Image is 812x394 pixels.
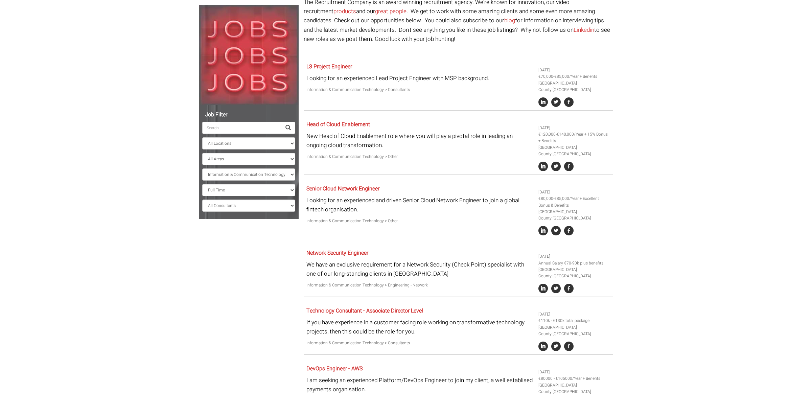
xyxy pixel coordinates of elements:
[306,218,533,224] p: Information & Communication Technology > Other
[504,16,515,25] a: blog
[306,120,370,129] a: Head of Cloud Enablement
[306,63,352,71] a: L3 Project Engineer
[538,67,611,73] li: [DATE]
[306,376,533,394] p: I am seeking an experienced Platform/DevOps Engineer to join my client, a well establised payment...
[306,74,533,83] p: Looking for an experienced Lead Project Engineer with MSP background.
[538,266,611,279] li: [GEOGRAPHIC_DATA] County [GEOGRAPHIC_DATA]
[306,154,533,160] p: Information & Communication Technology > Other
[306,282,533,288] p: Information & Communication Technology > Engineering - Network
[538,369,611,375] li: [DATE]
[538,311,611,318] li: [DATE]
[306,249,368,257] a: Network Security Engineer
[306,196,533,214] p: Looking for an experienced and driven Senior Cloud Network Engineer to join a global fintech orga...
[538,324,611,337] li: [GEOGRAPHIC_DATA] County [GEOGRAPHIC_DATA]
[306,260,533,278] p: We have an exclusive requirement for a Network Security (Check Point) specialist with one of our ...
[333,7,356,16] a: products
[538,125,611,131] li: [DATE]
[538,195,611,208] li: €80,000-€85,000/Year + Excellent Bonus & Benefits
[538,189,611,195] li: [DATE]
[538,253,611,260] li: [DATE]
[306,307,423,315] a: Technology Consultant - Associate Director Level
[306,185,379,193] a: Senior Cloud Network Engineer
[202,112,295,118] h5: Job Filter
[538,73,611,80] li: €70,000-€85,000/Year + Benefits
[375,7,407,16] a: great people
[538,375,611,382] li: €80000 - €105000/Year + Benefits
[306,340,533,346] p: Information & Communication Technology > Consultants
[538,209,611,222] li: [GEOGRAPHIC_DATA] County [GEOGRAPHIC_DATA]
[306,318,533,336] p: If you have experience in a customer facing role working on transformative technology projects, t...
[538,131,611,144] li: €120,000-€140,000/Year + 15% Bonus + Benefits
[306,365,363,373] a: DevOps Engineer - AWS
[538,260,611,266] li: Annual Salary €70-90k plus benefits
[538,144,611,157] li: [GEOGRAPHIC_DATA] County [GEOGRAPHIC_DATA]
[306,87,533,93] p: Information & Communication Technology > Consultants
[538,318,611,324] li: €110k - €130k total package
[202,122,281,134] input: Search
[199,5,299,105] img: Jobs, Jobs, Jobs
[306,132,533,150] p: New Head of Cloud Enablement role where you will play a pivotal role in leading an ongoing cloud ...
[538,80,611,93] li: [GEOGRAPHIC_DATA] County [GEOGRAPHIC_DATA]
[574,26,594,34] a: Linkedin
